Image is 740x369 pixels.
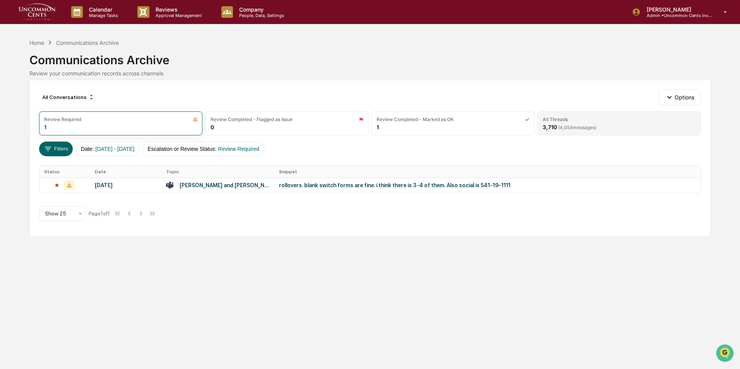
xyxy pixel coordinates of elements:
p: How can we help? [8,16,141,29]
div: Page 1 of 1 [89,210,110,217]
img: icon [193,117,198,122]
button: Filters [39,142,73,156]
div: 🔎 [8,113,14,119]
p: Approval Management [149,13,206,18]
a: Powered byPylon [55,131,94,137]
div: Review Required [44,116,81,122]
img: logo [19,3,56,21]
div: Communications Archive [56,39,119,46]
th: Snippet [274,166,700,178]
span: Data Lookup [15,112,49,120]
a: 🗄️Attestations [53,94,99,108]
div: Review your communication records across channels [29,70,710,77]
img: icon [359,117,363,122]
button: Options [658,89,701,105]
div: Home [29,39,44,46]
a: 🔎Data Lookup [5,109,52,123]
button: Date:[DATE] - [DATE] [76,142,139,156]
span: ( 4,054 messages) [558,125,596,130]
div: Review Completed - Marked as OK [377,116,454,122]
p: Calendar [83,6,122,13]
div: [PERSON_NAME] and [PERSON_NAME] on [DATE] [180,182,270,188]
div: All Conversations [39,91,98,103]
p: Manage Tasks [83,13,122,18]
div: 🖐️ [8,98,14,104]
div: 1 [377,124,379,130]
p: People, Data, Settings [233,13,288,18]
div: Communications Archive [29,47,710,67]
p: [PERSON_NAME] [641,6,713,13]
button: Start new chat [132,62,141,71]
div: Review Completed - Flagged as Issue [211,116,293,122]
th: Date [90,166,161,178]
div: 3,710 [543,124,596,130]
span: Preclearance [15,97,50,105]
th: Status [39,166,90,178]
div: [DATE] [95,182,157,188]
p: Reviews [149,6,206,13]
a: 🖐️Preclearance [5,94,53,108]
span: Review Required [218,146,259,152]
div: 🗄️ [56,98,62,104]
span: Attestations [64,97,96,105]
div: Start new chat [26,59,127,67]
span: Pylon [77,131,94,137]
button: Escalation or Review Status:Review Required [142,142,264,156]
div: 0 [211,124,214,130]
span: [DATE] - [DATE] [96,146,135,152]
th: Topic [161,166,274,178]
div: rollovers. blank switch forms are fine. i think there is 3-4 of them. Also social is 541-19-1111 [279,182,589,188]
p: Company [233,6,288,13]
iframe: Open customer support [715,343,736,364]
div: We're available if you need us! [26,67,98,73]
div: 1 [44,124,46,130]
img: 1746055101610-c473b297-6a78-478c-a979-82029cc54cd1 [8,59,22,73]
img: icon [525,117,529,122]
p: Admin • Uncommon Cents Investing [641,13,713,18]
div: All Threads [543,116,568,122]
